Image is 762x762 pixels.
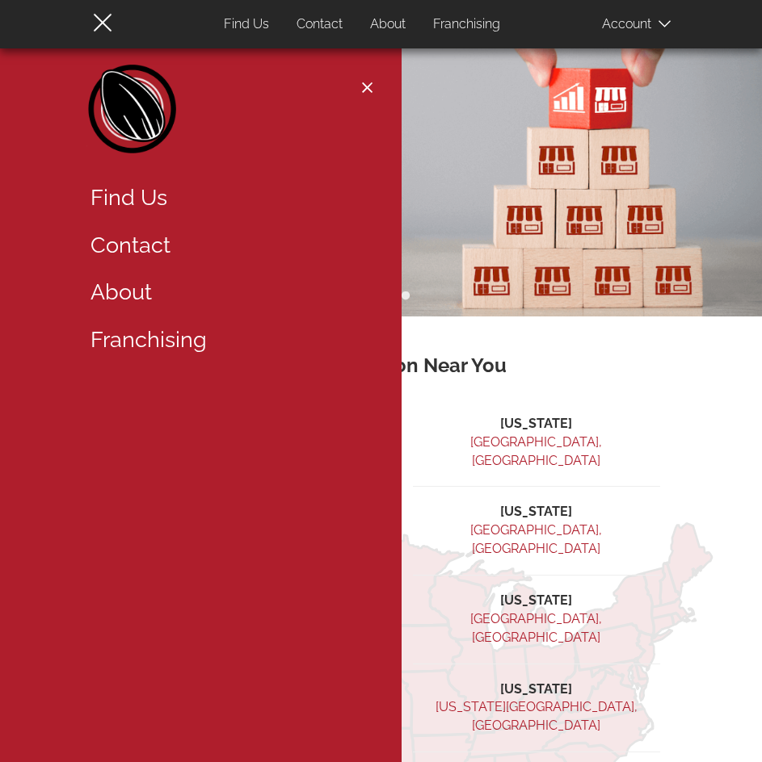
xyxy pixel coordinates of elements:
a: About [358,9,418,40]
a: Contact [284,9,355,40]
a: [US_STATE][GEOGRAPHIC_DATA], [GEOGRAPHIC_DATA] [436,699,638,733]
li: [US_STATE] [413,680,660,699]
li: [US_STATE] [413,592,660,610]
a: Find Us [78,174,377,222]
a: Franchising [421,9,512,40]
a: Contact [78,222,377,270]
a: Franchising [78,316,377,364]
a: Home [86,65,179,161]
button: 3 of 3 [398,288,414,304]
a: [GEOGRAPHIC_DATA], [GEOGRAPHIC_DATA] [470,434,602,468]
a: Find Us [212,9,281,40]
a: About [78,269,377,316]
a: [GEOGRAPHIC_DATA], [GEOGRAPHIC_DATA] [470,611,602,645]
a: [GEOGRAPHIC_DATA], [GEOGRAPHIC_DATA] [470,522,602,556]
li: [US_STATE] [413,415,660,433]
li: [US_STATE] [413,503,660,521]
